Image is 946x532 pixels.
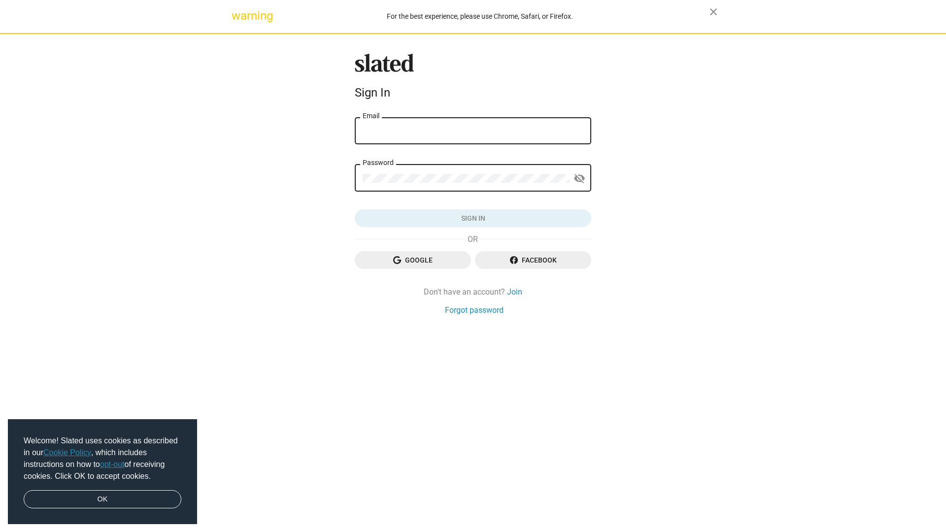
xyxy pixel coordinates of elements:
a: Cookie Policy [43,448,91,457]
div: For the best experience, please use Chrome, Safari, or Firefox. [250,10,709,23]
mat-icon: close [708,6,719,18]
button: Show password [570,169,589,189]
a: dismiss cookie message [24,490,181,509]
sl-branding: Sign In [355,54,591,104]
div: Sign In [355,86,591,100]
button: Facebook [475,251,591,269]
a: opt-out [100,460,125,468]
a: Join [507,287,522,297]
button: Google [355,251,471,269]
mat-icon: warning [232,10,243,22]
div: Don't have an account? [355,287,591,297]
span: Facebook [483,251,583,269]
span: Google [363,251,463,269]
mat-icon: visibility_off [574,171,585,186]
div: cookieconsent [8,419,197,525]
a: Forgot password [445,305,504,315]
span: Welcome! Slated uses cookies as described in our , which includes instructions on how to of recei... [24,435,181,482]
